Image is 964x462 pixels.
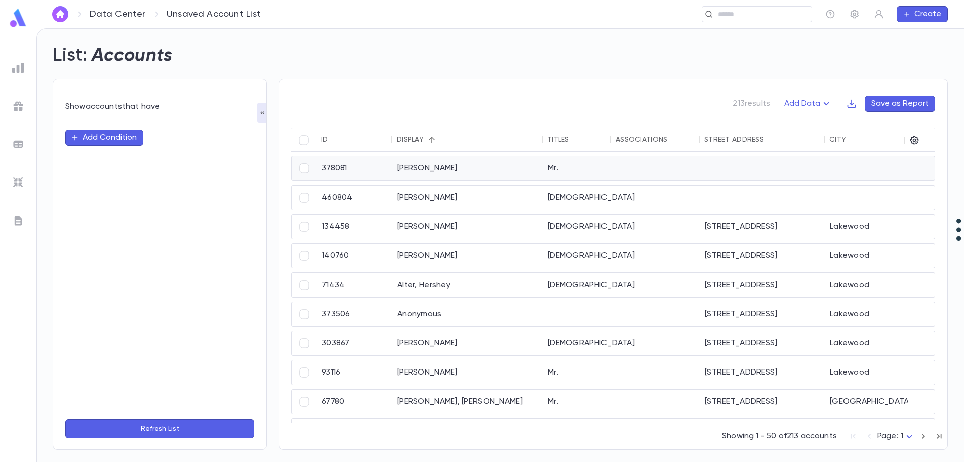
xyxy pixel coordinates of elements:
[778,96,838,112] button: Add Data
[865,96,935,112] button: Save as Report
[317,156,392,180] div: 378081
[54,10,66,18] img: home_white.a664292cf8c1dea59945f0da9f25487c.svg
[825,331,934,355] div: Lakewood
[92,45,173,67] h2: Accounts
[700,302,825,326] div: [STREET_ADDRESS]
[424,132,440,148] button: Sort
[12,62,24,74] img: reports_grey.c525e4749d1bce6a11f5fe2a8de1b229.svg
[700,215,825,239] div: [STREET_ADDRESS]
[12,215,24,227] img: letters_grey.7941b92b52307dd3b8a917253454ce1c.svg
[12,100,24,112] img: campaigns_grey.99e729a5f7ee94e3726e6486bddda8f1.svg
[700,360,825,385] div: [STREET_ADDRESS]
[317,419,392,443] div: 460803
[317,186,392,210] div: 460804
[392,244,543,268] div: [PERSON_NAME]
[825,390,934,414] div: [GEOGRAPHIC_DATA]
[317,273,392,297] div: 71434
[547,136,569,144] div: Titles
[328,132,344,148] button: Sort
[700,244,825,268] div: [STREET_ADDRESS]
[317,331,392,355] div: 303867
[543,186,611,210] div: [DEMOGRAPHIC_DATA]
[700,273,825,297] div: [STREET_ADDRESS]
[392,419,543,443] div: Bass, Binyamin
[543,156,611,180] div: Mr.
[877,429,915,444] div: Page: 1
[167,9,261,20] p: Unsaved Account List
[53,45,88,67] h2: List:
[392,360,543,385] div: [PERSON_NAME]
[569,132,585,148] button: Sort
[897,6,948,22] button: Create
[65,102,254,112] p: Show accounts that have
[12,138,24,150] img: batches_grey.339ca447c9d9533ef1741baa751efc33.svg
[392,273,543,297] div: Alter, Hershey
[764,132,780,148] button: Sort
[722,431,837,441] p: Showing 1 - 50 of 213 accounts
[397,136,424,144] div: Display
[700,331,825,355] div: [STREET_ADDRESS]
[733,99,770,109] p: 213 results
[317,302,392,326] div: 373506
[317,244,392,268] div: 140760
[317,390,392,414] div: 67780
[321,136,328,144] div: ID
[846,132,862,148] button: Sort
[825,273,934,297] div: Lakewood
[392,215,543,239] div: [PERSON_NAME]
[704,136,764,144] div: Street Address
[543,273,611,297] div: [DEMOGRAPHIC_DATA]
[90,9,145,20] a: Data Center
[825,215,934,239] div: Lakewood
[543,244,611,268] div: [DEMOGRAPHIC_DATA]
[392,331,543,355] div: [PERSON_NAME]
[877,432,903,440] span: Page: 1
[543,331,611,355] div: [DEMOGRAPHIC_DATA]
[543,419,611,443] div: Dr.
[616,136,667,144] div: Associations
[700,419,825,443] div: [STREET_ADDRESS]
[700,390,825,414] div: [STREET_ADDRESS]
[543,215,611,239] div: [DEMOGRAPHIC_DATA]
[825,419,934,443] div: [GEOGRAPHIC_DATA]
[317,360,392,385] div: 93116
[829,136,846,144] div: City
[65,130,143,146] button: Add Condition
[8,8,28,28] img: logo
[392,302,543,326] div: Anonymous
[543,390,611,414] div: Mr.
[392,390,543,414] div: [PERSON_NAME], [PERSON_NAME]
[65,419,254,438] button: Refresh List
[392,156,543,180] div: [PERSON_NAME]
[543,360,611,385] div: Mr.
[12,176,24,189] img: imports_grey.530a8a0e642e233f2baf0ef88e8c9fcb.svg
[825,244,934,268] div: Lakewood
[317,215,392,239] div: 134458
[825,360,934,385] div: Lakewood
[825,302,934,326] div: Lakewood
[392,186,543,210] div: [PERSON_NAME]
